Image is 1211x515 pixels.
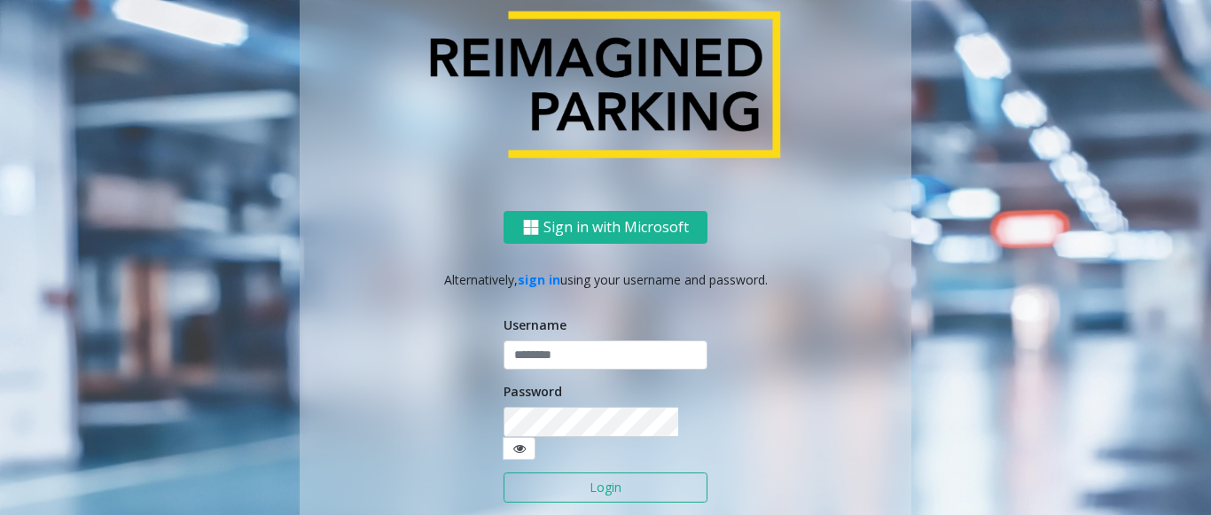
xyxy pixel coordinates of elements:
label: Username [504,316,566,334]
label: Password [504,382,562,401]
a: sign in [518,271,560,288]
button: Sign in with Microsoft [504,211,707,244]
p: Alternatively, using your username and password. [317,270,894,289]
button: Login [504,472,707,503]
